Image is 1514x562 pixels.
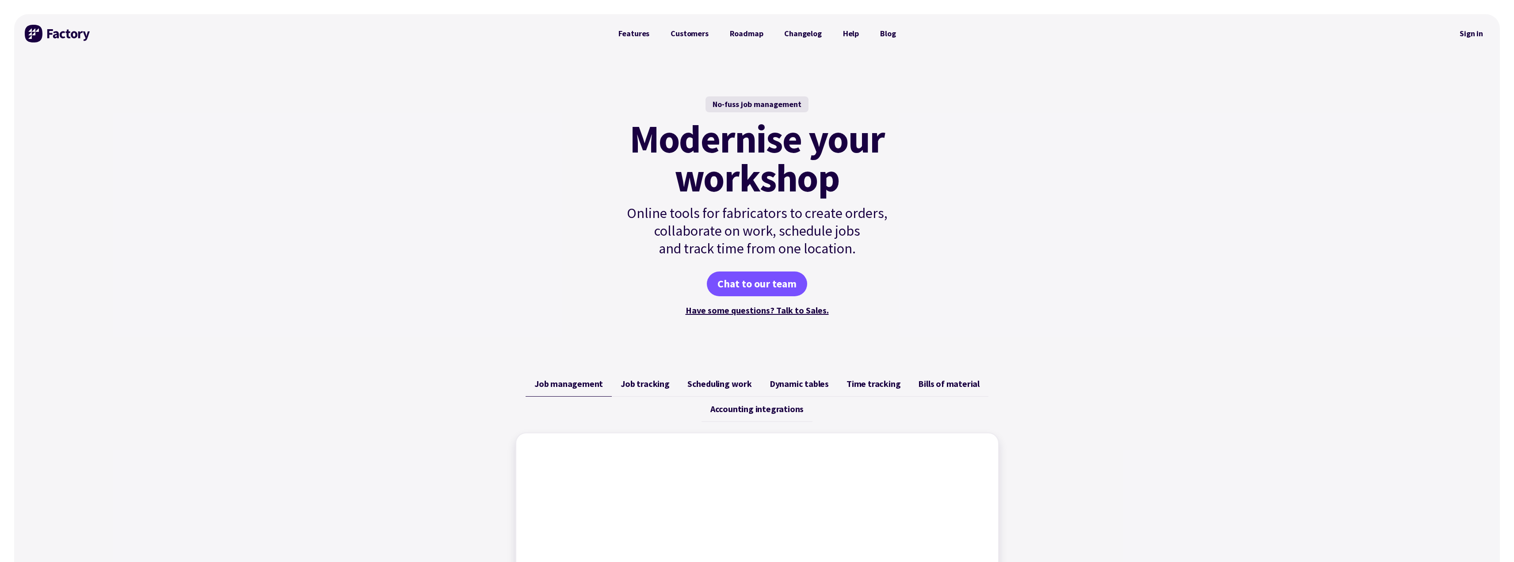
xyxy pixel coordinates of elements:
[608,25,660,42] a: Features
[608,204,907,257] p: Online tools for fabricators to create orders, collaborate on work, schedule jobs and track time ...
[870,25,906,42] a: Blog
[707,271,807,296] a: Chat to our team
[706,96,808,112] div: No-fuss job management
[847,378,900,389] span: Time tracking
[534,378,603,389] span: Job management
[1453,23,1489,44] nav: Secondary Navigation
[621,378,670,389] span: Job tracking
[686,305,829,316] a: Have some questions? Talk to Sales.
[608,25,907,42] nav: Primary Navigation
[710,404,804,414] span: Accounting integrations
[25,25,91,42] img: Factory
[774,25,832,42] a: Changelog
[770,378,829,389] span: Dynamic tables
[1453,23,1489,44] a: Sign in
[918,378,980,389] span: Bills of material
[660,25,719,42] a: Customers
[832,25,870,42] a: Help
[687,378,752,389] span: Scheduling work
[629,119,885,197] mark: Modernise your workshop
[1470,520,1514,562] iframe: Chat Widget
[719,25,774,42] a: Roadmap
